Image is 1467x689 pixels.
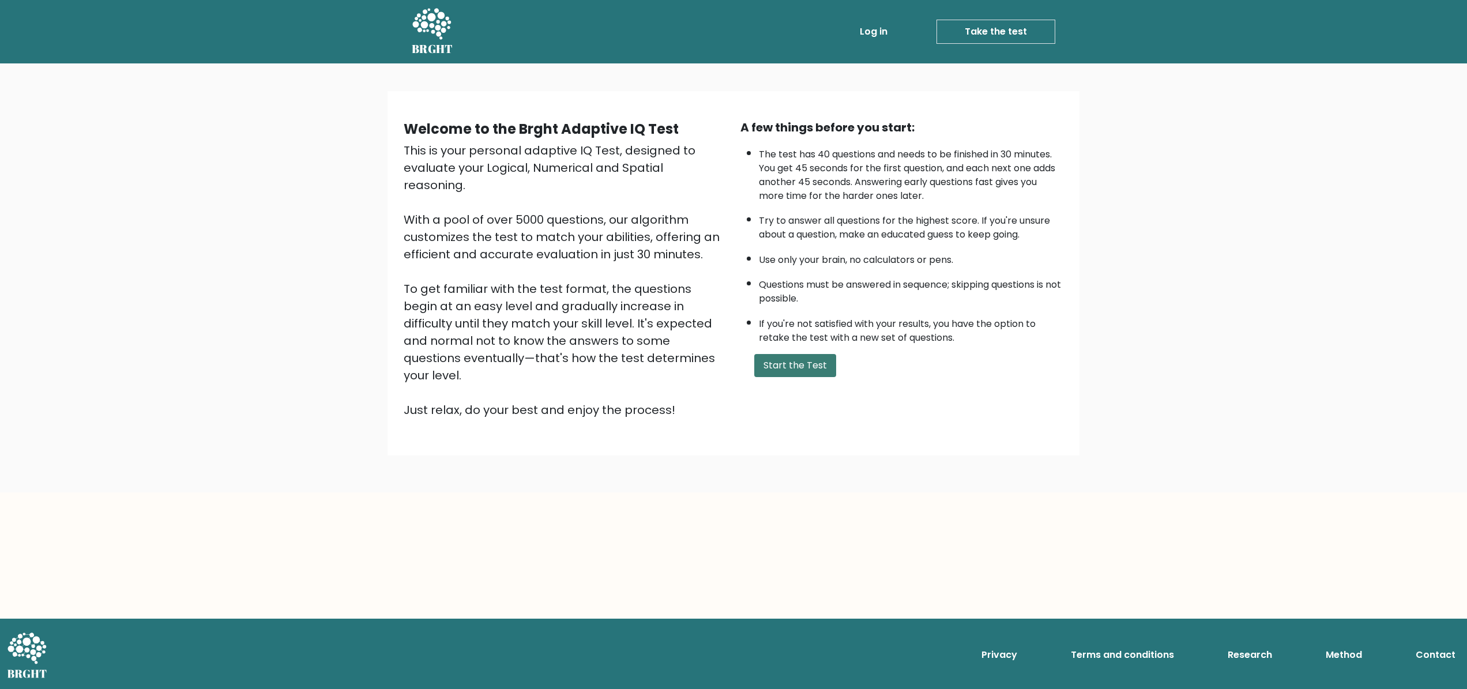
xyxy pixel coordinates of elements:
[754,354,836,377] button: Start the Test
[1321,643,1367,667] a: Method
[1223,643,1277,667] a: Research
[759,208,1063,242] li: Try to answer all questions for the highest score. If you're unsure about a question, make an edu...
[1066,643,1179,667] a: Terms and conditions
[759,311,1063,345] li: If you're not satisfied with your results, you have the option to retake the test with a new set ...
[759,272,1063,306] li: Questions must be answered in sequence; skipping questions is not possible.
[404,119,679,138] b: Welcome to the Brght Adaptive IQ Test
[977,643,1022,667] a: Privacy
[740,119,1063,136] div: A few things before you start:
[412,42,453,56] h5: BRGHT
[855,20,892,43] a: Log in
[404,142,727,419] div: This is your personal adaptive IQ Test, designed to evaluate your Logical, Numerical and Spatial ...
[759,142,1063,203] li: The test has 40 questions and needs to be finished in 30 minutes. You get 45 seconds for the firs...
[759,247,1063,267] li: Use only your brain, no calculators or pens.
[412,5,453,59] a: BRGHT
[936,20,1055,44] a: Take the test
[1411,643,1460,667] a: Contact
